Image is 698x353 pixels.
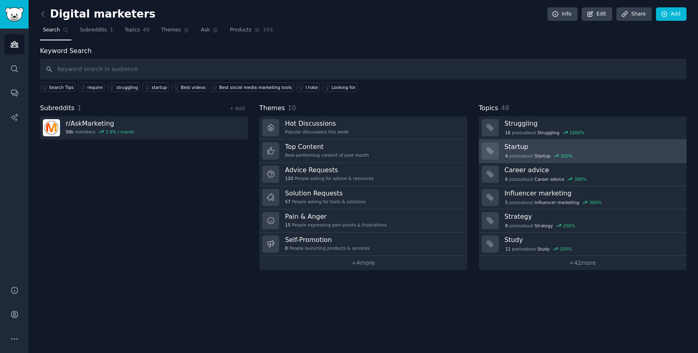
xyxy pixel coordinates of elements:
div: 3.9 % / month [105,129,134,135]
span: Ask [201,27,210,34]
span: Career advice [535,176,565,182]
h3: Career advice [505,166,681,174]
h2: Digital marketers [40,8,156,21]
a: Search [40,24,71,40]
div: require [87,84,102,90]
a: Strategy8postsaboutStrategy256% [479,209,687,233]
h3: Hot Discussions [285,119,349,128]
div: post s about [505,222,576,229]
span: 5 [505,200,508,205]
span: 15 [285,222,290,228]
a: Solution Requests57People asking for tools & solutions [259,186,467,209]
div: Popular discussions this week [285,129,349,135]
span: Subreddits [80,27,107,34]
div: struggling [116,84,138,90]
a: Pain & Anger15People expressing pain points & frustrations [259,209,467,233]
div: 200 % [560,246,572,252]
a: startup [142,82,169,92]
div: 1000 % [569,130,585,135]
span: 98k [66,129,73,135]
span: 6 [505,176,508,182]
span: 10 [288,104,296,112]
img: AskMarketing [43,119,60,136]
span: Products [230,27,251,34]
span: 1 [110,27,113,34]
div: Best social media marketing tools [219,84,292,90]
a: Subreddits1 [77,24,116,40]
span: 11 [505,246,510,252]
a: Startup4postsaboutStartup300% [479,140,687,163]
a: Hot DiscussionsPopular discussions this week [259,116,467,140]
a: +4more [259,256,467,270]
div: post s about [505,175,587,183]
h3: Advice Requests [285,166,373,174]
a: I hate [297,82,320,92]
div: members [66,129,134,135]
span: Startup [535,153,551,159]
span: 1 [78,104,82,112]
span: 48 [501,104,509,112]
a: Advice Requests120People asking for advice & resources [259,163,467,186]
h3: Influencer marketing [505,189,681,198]
h3: Top Content [285,142,369,151]
span: 57 [285,199,290,204]
a: struggling [107,82,140,92]
a: Struggling16postsaboutStruggling1000% [479,116,687,140]
div: 300 % [589,200,602,205]
div: 256 % [563,223,575,229]
span: Strategy [535,223,553,229]
span: Themes [161,27,181,34]
a: Topics48 [122,24,152,40]
span: 48 [143,27,150,34]
div: Best-performing content of past month [285,152,369,158]
div: 300 % [574,176,587,182]
div: People expressing pain points & frustrations [285,222,387,228]
span: 191 [263,27,273,34]
h3: Self-Promotion [285,235,369,244]
div: post s about [505,199,602,206]
h3: Pain & Anger [285,212,387,221]
div: I hate [306,84,318,90]
a: Best social media marketing tools [210,82,294,92]
span: Influencer marketing [535,200,580,205]
h3: Struggling [505,119,681,128]
img: GummySearch logo [5,7,24,22]
span: Struggling [537,130,559,135]
a: Self-Promotion8People launching products & services [259,233,467,256]
a: r/AskMarketing98kmembers3.9% / month [40,116,248,140]
span: Subreddits [40,103,75,113]
span: 4 [505,153,508,159]
a: Influencer marketing5postsaboutInfluencer marketing300% [479,186,687,209]
span: 8 [285,245,288,251]
span: 120 [285,175,293,181]
span: Search Tips [49,84,74,90]
button: Search Tips [40,82,76,92]
a: Info [547,7,578,21]
a: Share [616,7,651,21]
div: 300 % [560,153,573,159]
span: Study [537,246,549,252]
a: Top ContentBest-performing content of past month [259,140,467,163]
span: Search [43,27,60,34]
div: People launching products & services [285,245,369,251]
a: Looking for [322,82,357,92]
h3: r/ AskMarketing [66,119,134,128]
span: 8 [505,223,508,229]
a: + Add [229,106,245,111]
a: Edit [582,7,612,21]
div: post s about [505,152,574,160]
a: Career advice6postsaboutCareer advice300% [479,163,687,186]
div: People asking for advice & resources [285,175,373,181]
div: startup [151,84,167,90]
div: People asking for tools & solutions [285,199,366,204]
input: Keyword search in audience [40,59,687,80]
div: Best videos [181,84,206,90]
div: post s about [505,129,585,136]
span: 16 [505,130,510,135]
a: require [78,82,104,92]
h3: Solution Requests [285,189,366,198]
span: Themes [259,103,285,113]
div: post s about [505,245,573,253]
h3: Strategy [505,212,681,221]
a: Best videos [172,82,207,92]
